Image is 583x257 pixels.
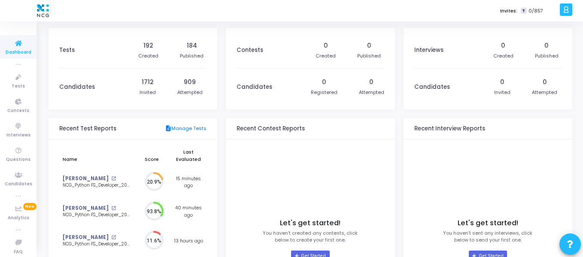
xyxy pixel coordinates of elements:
[311,89,337,96] div: Registered
[14,248,23,256] span: FAQ
[63,182,129,189] div: NCG_Python FS_Developer_2025
[6,156,30,163] span: Questions
[528,7,543,15] span: 0/857
[367,41,371,50] div: 0
[138,52,158,60] div: Created
[414,125,485,132] h3: Recent Interview Reports
[359,89,384,96] div: Attempted
[414,84,450,91] h3: Candidates
[59,47,75,54] h3: Tests
[23,203,36,210] span: New
[280,219,340,227] h4: Let's get started!
[133,144,170,167] th: Score
[501,41,505,50] div: 0
[180,52,203,60] div: Published
[543,78,547,87] div: 0
[170,197,207,227] td: 40 minutes ago
[35,2,51,19] img: logo
[414,47,443,54] h3: Interviews
[443,230,532,244] p: You haven’t sent any interviews, click below to send your first one.
[170,167,207,197] td: 15 minutes ago
[59,84,95,91] h3: Candidates
[63,212,129,218] div: NCG_Python FS_Developer_2025
[111,206,116,211] mat-icon: open_in_new
[324,41,328,50] div: 0
[140,89,156,96] div: Invited
[494,89,510,96] div: Invited
[187,41,197,50] div: 184
[63,205,109,212] a: [PERSON_NAME]
[8,215,29,222] span: Analytics
[165,125,206,133] a: Manage Tests
[6,132,30,139] span: Interviews
[63,175,109,182] a: [PERSON_NAME]
[7,107,29,115] span: Contests
[532,89,557,96] div: Attempted
[111,176,116,181] mat-icon: open_in_new
[493,52,513,60] div: Created
[59,144,133,167] th: Name
[237,47,263,54] h3: Contests
[357,52,381,60] div: Published
[63,241,129,248] div: NCG_Python FS_Developer_2025
[143,41,153,50] div: 192
[500,78,504,87] div: 0
[184,78,196,87] div: 909
[500,7,517,15] label: Invites:
[111,235,116,240] mat-icon: open_in_new
[142,78,154,87] div: 1712
[263,230,358,244] p: You haven’t created any contests, click below to create your first one.
[5,181,32,188] span: Candidates
[369,78,373,87] div: 0
[458,219,518,227] h4: Let's get started!
[237,125,305,132] h3: Recent Contest Reports
[170,226,207,256] td: 13 hours ago
[177,89,203,96] div: Attempted
[322,78,326,87] div: 0
[237,84,272,91] h3: Candidates
[63,234,109,241] a: [PERSON_NAME]
[544,41,549,50] div: 0
[12,83,25,90] span: Tests
[59,125,116,132] h3: Recent Test Reports
[170,144,207,167] th: Last Evaluated
[521,8,526,14] span: T
[316,52,336,60] div: Created
[165,125,171,133] mat-icon: description
[6,49,31,56] span: Dashboard
[535,52,559,60] div: Published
